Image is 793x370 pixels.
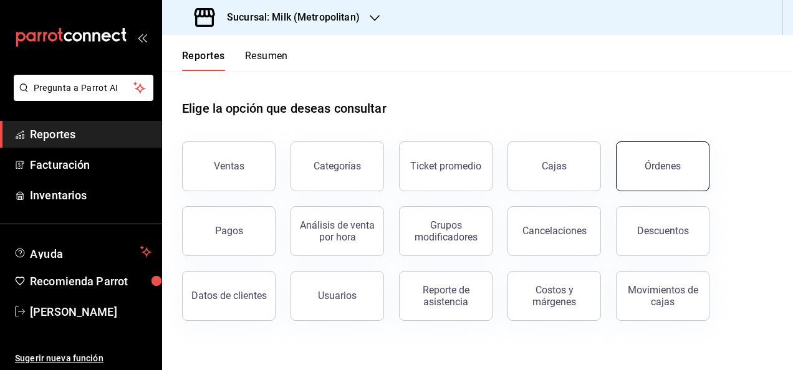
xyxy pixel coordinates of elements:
button: Usuarios [291,271,384,321]
button: Movimientos de cajas [616,271,709,321]
button: open_drawer_menu [137,32,147,42]
span: [PERSON_NAME] [30,303,151,320]
div: Ventas [214,160,244,172]
button: Costos y márgenes [507,271,601,321]
h3: Sucursal: Milk (Metropolitan) [217,10,360,25]
button: Pagos [182,206,276,256]
span: Inventarios [30,187,151,204]
div: Movimientos de cajas [624,284,701,308]
div: Órdenes [645,160,681,172]
div: Categorías [314,160,361,172]
button: Ventas [182,141,276,191]
div: Cancelaciones [522,225,587,237]
span: Sugerir nueva función [15,352,151,365]
div: Cajas [542,160,567,172]
div: Ticket promedio [410,160,481,172]
button: Descuentos [616,206,709,256]
button: Pregunta a Parrot AI [14,75,153,101]
button: Categorías [291,141,384,191]
div: Datos de clientes [191,290,267,301]
button: Cancelaciones [507,206,601,256]
span: Recomienda Parrot [30,273,151,290]
div: Grupos modificadores [407,219,484,243]
div: Usuarios [318,290,357,301]
div: Pagos [215,225,243,237]
button: Grupos modificadores [399,206,493,256]
div: Análisis de venta por hora [299,219,376,243]
button: Reportes [182,50,225,71]
h1: Elige la opción que deseas consultar [182,99,387,118]
button: Datos de clientes [182,271,276,321]
a: Pregunta a Parrot AI [9,90,153,103]
span: Reportes [30,126,151,143]
button: Reporte de asistencia [399,271,493,321]
button: Órdenes [616,141,709,191]
button: Resumen [245,50,288,71]
div: Descuentos [637,225,689,237]
div: Reporte de asistencia [407,284,484,308]
span: Facturación [30,156,151,173]
button: Cajas [507,141,601,191]
div: navigation tabs [182,50,288,71]
button: Ticket promedio [399,141,493,191]
div: Costos y márgenes [516,284,593,308]
span: Ayuda [30,244,135,259]
span: Pregunta a Parrot AI [34,82,134,95]
button: Análisis de venta por hora [291,206,384,256]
